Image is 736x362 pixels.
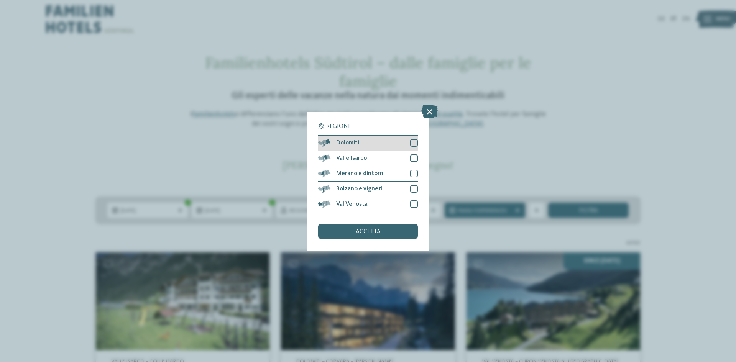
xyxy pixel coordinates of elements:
span: Merano e dintorni [336,170,385,177]
span: Valle Isarco [336,155,367,161]
span: Bolzano e vigneti [336,186,383,192]
span: accetta [356,229,381,235]
span: Dolomiti [336,140,359,146]
span: Regione [326,123,351,129]
span: Val Venosta [336,201,368,207]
